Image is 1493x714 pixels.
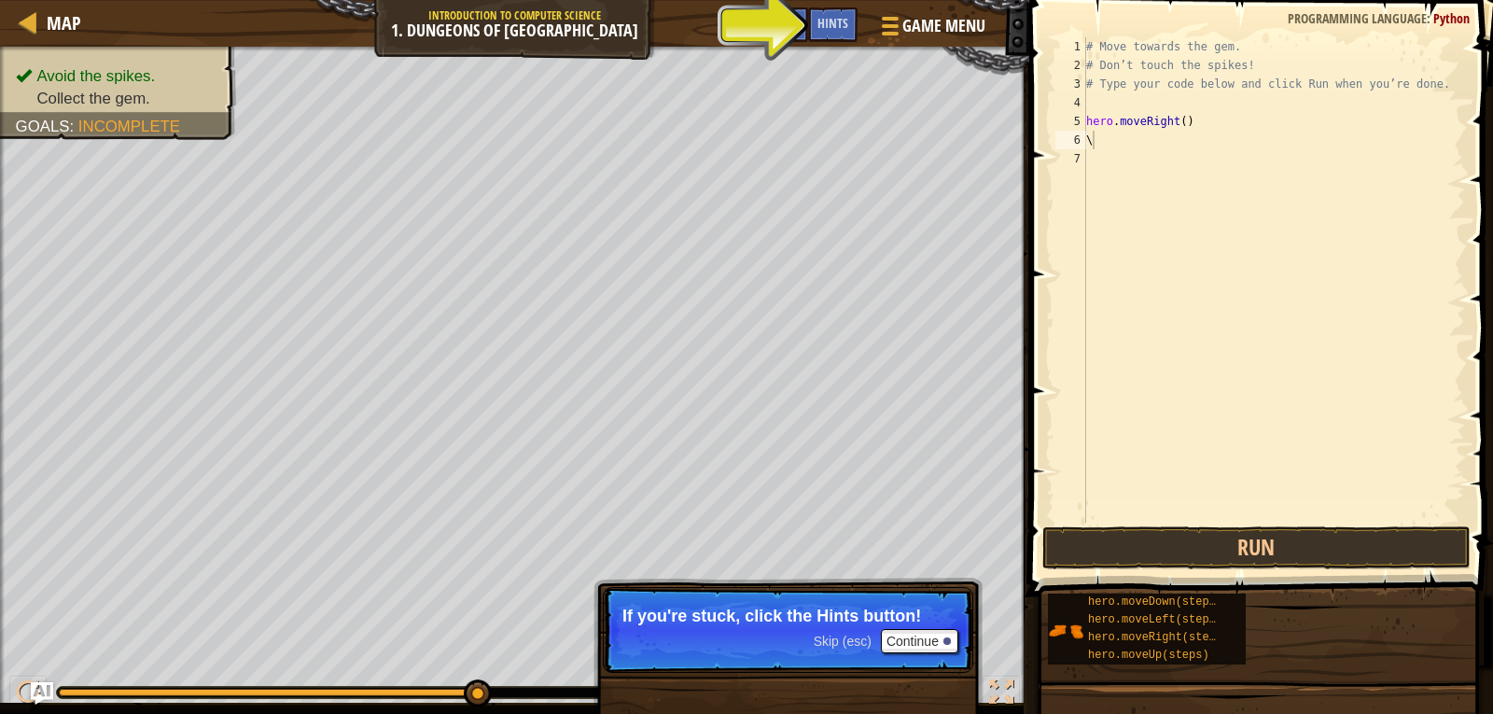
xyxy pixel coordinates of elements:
span: Goals [16,118,70,135]
span: Python [1433,9,1470,27]
span: Collect the gem. [36,90,149,107]
span: Programming language [1288,9,1427,27]
span: Map [47,10,81,35]
div: 5 [1055,112,1086,131]
span: Hints [817,14,848,32]
div: 6 [1055,131,1086,149]
div: 4 [1055,93,1086,112]
button: Continue [881,629,958,653]
span: Game Menu [902,14,985,38]
div: 3 [1055,75,1086,93]
button: Game Menu [867,7,997,51]
button: Run [1042,526,1471,569]
p: If you're stuck, click the Hints button! [622,607,954,625]
span: : [70,118,78,135]
div: 1 [1055,37,1086,56]
li: Avoid the spikes. [16,64,219,87]
img: portrait.png [1048,613,1083,649]
span: Ask AI [767,14,799,32]
div: 7 [1055,149,1086,168]
span: Incomplete [78,118,180,135]
span: hero.moveDown(steps) [1088,595,1222,609]
a: Map [37,10,81,35]
span: hero.moveRight(steps) [1088,631,1229,644]
span: hero.moveLeft(steps) [1088,613,1222,626]
button: Ask AI [758,7,808,42]
span: Avoid the spikes. [36,67,155,85]
span: Skip (esc) [814,634,872,649]
button: Ctrl + P: Pause [9,676,47,714]
span: : [1427,9,1433,27]
span: hero.moveUp(steps) [1088,649,1209,662]
button: Ask AI [31,682,53,705]
div: 2 [1055,56,1086,75]
li: Collect the gem. [16,87,219,109]
button: Toggle fullscreen [983,676,1020,714]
